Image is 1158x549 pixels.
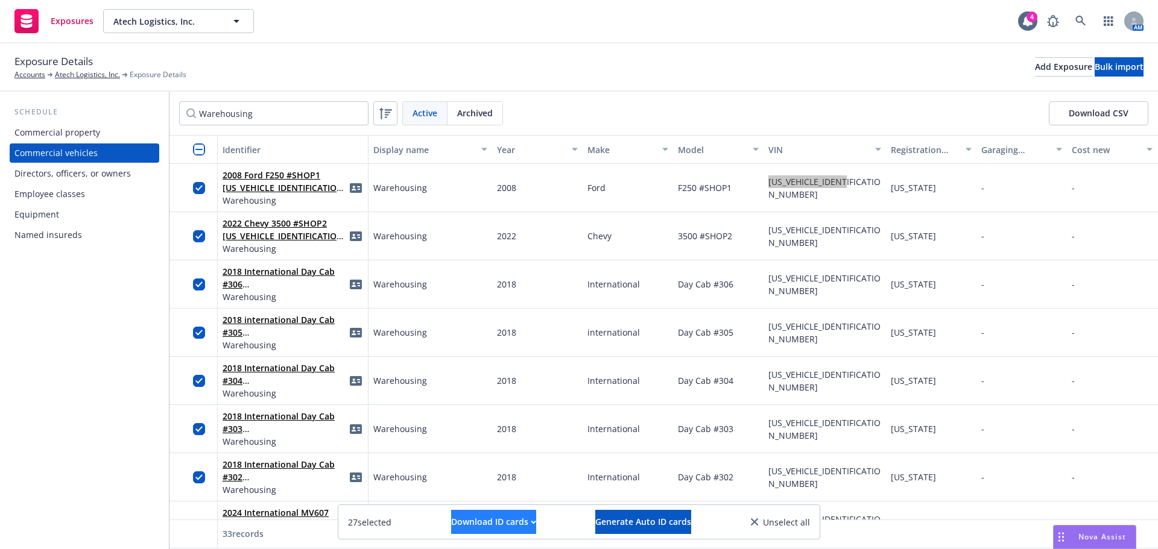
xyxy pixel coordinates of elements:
[1027,11,1037,22] div: 4
[451,510,536,534] button: Download ID cards
[223,313,349,339] span: 2018 international Day Cab #305 [US_VEHICLE_IDENTIFICATION_NUMBER]
[497,471,516,483] span: 2018
[369,135,492,164] button: Display name
[981,278,984,290] span: -
[14,205,59,224] div: Equipment
[223,483,349,496] span: Warehousing
[349,470,363,485] a: idCard
[223,410,349,435] span: 2018 International Day Cab #303 [US_VEHICLE_IDENTIFICATION_NUMBER]
[223,169,347,206] a: 2008 Ford F250 #SHOP1 [US_VEHICLE_IDENTIFICATION_NUMBER]
[768,417,881,441] span: [US_VEHICLE_IDENTIFICATION_NUMBER]
[587,143,655,156] div: Make
[223,217,349,242] span: 2022 Chevy 3500 #SHOP2 [US_VEHICLE_IDENTIFICATION_NUMBER]
[1072,278,1075,290] span: -
[497,182,516,193] span: 2008
[497,375,516,386] span: 2018
[373,471,427,483] span: Warehousing
[10,184,159,204] a: Employee classes
[1078,532,1126,542] span: Nova Assist
[763,516,810,529] span: Unselect all
[981,519,984,532] span: -
[891,230,936,242] span: [US_STATE]
[678,471,733,483] span: Day Cab #302
[1035,58,1092,76] div: Add Exposure
[223,265,349,290] span: 2018 International Day Cab #306 [US_VEHICLE_IDENTIFICATION_NUMBER]
[223,410,347,460] a: 2018 International Day Cab #303 [US_VEHICLE_IDENTIFICATION_NUMBER]
[10,4,98,38] a: Exposures
[223,435,349,448] span: Warehousing
[373,143,474,156] div: Display name
[349,277,363,292] a: idCard
[1072,327,1075,338] span: -
[10,205,159,224] a: Equipment
[349,374,363,388] a: idCard
[373,374,427,387] span: Warehousing
[113,15,218,28] span: Atech Logistics, Inc.
[764,135,886,164] button: VIN
[223,528,264,539] span: 33 records
[223,290,349,303] span: Warehousing
[1067,135,1157,164] button: Cost new
[583,135,673,164] button: Make
[1053,525,1136,549] button: Nova Assist
[768,369,881,393] span: [US_VEHICLE_IDENTIFICATION_NUMBER]
[497,230,516,242] span: 2022
[678,278,733,290] span: Day Cab #306
[976,135,1067,164] button: Garaging address
[193,375,205,387] input: Toggle Row Selected
[768,224,881,248] span: [US_VEHICLE_IDENTIFICATION_NUMBER]
[51,16,93,26] span: Exposures
[1035,57,1092,77] button: Add Exposure
[981,143,1049,156] div: Garaging address
[223,339,349,351] span: Warehousing
[595,510,691,534] button: Generate Auto ID cards
[103,9,254,33] button: Atech Logistics, Inc.
[768,272,881,296] span: [US_VEHICLE_IDENTIFICATION_NUMBER]
[413,107,437,119] span: Active
[678,182,732,193] span: F250 #SHOP1
[492,135,583,164] button: Year
[1096,9,1121,33] a: Switch app
[886,135,976,164] button: Registration state
[678,423,733,434] span: Day Cab #303
[193,278,205,290] input: Toggle Row Selected
[595,516,691,527] span: Generate Auto ID cards
[1054,525,1069,548] div: Drag to move
[348,516,391,529] span: 27 selected
[451,510,536,533] div: Download ID cards
[1041,9,1065,33] a: Report a Bug
[10,106,159,118] div: Schedule
[768,176,881,200] span: [US_VEHICLE_IDENTIFICATION_NUMBER]
[981,471,984,483] span: -
[981,230,984,242] span: -
[193,327,205,339] input: Toggle Row Selected
[587,230,612,242] span: Chevy
[349,422,363,436] a: idCard
[891,375,936,386] span: [US_STATE]
[223,242,349,255] span: Warehousing
[193,143,205,155] input: Select all
[349,229,363,243] a: idCard
[587,423,640,434] span: International
[457,107,493,119] span: Archived
[223,218,347,254] a: 2022 Chevy 3500 #SHOP2 [US_VEHICLE_IDENTIFICATION_NUMBER]
[981,422,984,435] span: -
[768,513,881,538] span: [US_VEHICLE_IDENTIFICATION_NUMBER]
[14,54,93,69] span: Exposure Details
[349,181,363,195] a: idCard
[373,422,427,435] span: Warehousing
[14,184,85,204] div: Employee classes
[678,375,733,386] span: Day Cab #304
[223,387,349,400] span: Warehousing
[891,143,958,156] div: Registration state
[1072,375,1075,386] span: -
[497,327,516,338] span: 2018
[678,327,733,338] span: Day Cab #305
[981,374,984,387] span: -
[981,181,984,194] span: -
[223,314,347,363] a: 2018 international Day Cab #305 [US_VEHICLE_IDENTIFICATION_NUMBER]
